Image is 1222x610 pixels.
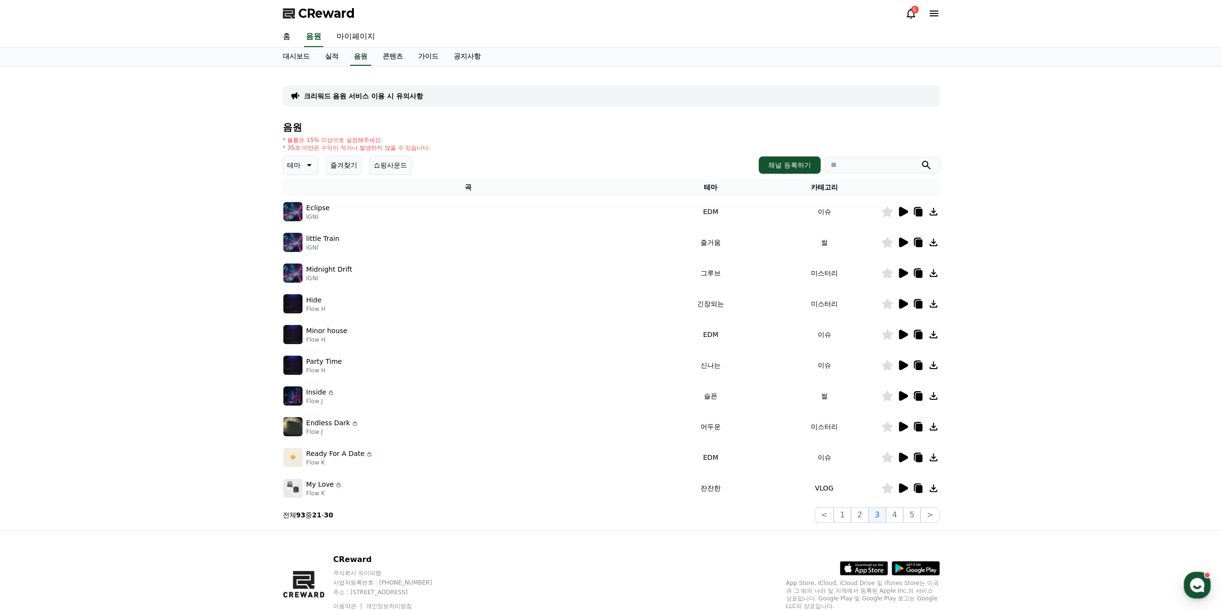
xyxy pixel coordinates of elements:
td: 그루브 [654,258,767,288]
button: > [920,507,939,523]
p: Inside [306,387,327,397]
p: Midnight Drift [306,264,352,275]
img: music [283,202,302,221]
button: 3 [869,507,886,523]
button: < [815,507,834,523]
img: music [283,294,302,313]
td: 이슈 [767,350,881,381]
a: 대화 [63,304,124,328]
a: 홈 [275,27,298,47]
p: Minor house [306,326,348,336]
td: EDM [654,319,767,350]
p: 주식회사 와이피랩 [333,569,450,577]
p: IGNI [306,244,339,251]
strong: 21 [312,511,321,519]
img: music [283,417,302,436]
button: 4 [886,507,903,523]
a: 공지사항 [446,48,488,66]
td: 슬픈 [654,381,767,411]
a: 대시보드 [275,48,317,66]
p: Ready For A Date [306,449,365,459]
td: 미스터리 [767,288,881,319]
span: 홈 [30,319,36,326]
p: 전체 중 - [283,510,334,520]
a: 음원 [304,27,323,47]
a: 음원 [350,48,371,66]
p: 주소 : [STREET_ADDRESS] [333,588,450,596]
td: VLOG [767,473,881,503]
span: CReward [298,6,355,21]
th: 곡 [283,179,654,196]
td: 이슈 [767,196,881,227]
a: 실적 [317,48,346,66]
td: 미스터리 [767,258,881,288]
p: 사업자등록번호 : [PHONE_NUMBER] [333,579,450,586]
td: 신나는 [654,350,767,381]
a: 6 [905,8,917,19]
p: 테마 [287,158,301,172]
td: 어두운 [654,411,767,442]
a: CReward [283,6,355,21]
td: 즐거움 [654,227,767,258]
td: 이슈 [767,319,881,350]
td: EDM [654,196,767,227]
td: EDM [654,442,767,473]
div: 6 [911,6,919,13]
p: CReward [333,554,450,565]
p: Party Time [306,357,342,367]
p: Flow J [306,428,359,436]
th: 카테고리 [767,179,881,196]
img: music [283,478,302,498]
img: music [283,325,302,344]
h4: 음원 [283,122,940,132]
span: 설정 [148,319,160,326]
button: 즐겨찾기 [326,155,362,175]
span: 대화 [88,319,99,327]
p: Flow K [306,490,343,497]
p: App Store, iCloud, iCloud Drive 및 iTunes Store는 미국과 그 밖의 나라 및 지역에서 등록된 Apple Inc.의 서비스 상표입니다. Goo... [786,579,940,610]
p: Flow J [306,397,335,405]
p: Flow H [306,367,342,374]
a: 개인정보처리방침 [366,603,412,610]
a: 마이페이지 [329,27,383,47]
p: Flow K [306,459,374,466]
button: 1 [834,507,851,523]
td: 이슈 [767,442,881,473]
img: music [283,263,302,283]
img: music [283,356,302,375]
p: Flow H [306,336,348,344]
a: 가이드 [411,48,446,66]
button: 쇼핑사운드 [369,155,411,175]
strong: 30 [324,511,333,519]
td: 미스터리 [767,411,881,442]
p: * 35초 미만은 수익이 적거나 발생하지 않을 수 있습니다. [283,144,431,152]
a: 콘텐츠 [375,48,411,66]
img: music [283,448,302,467]
p: IGNI [306,213,330,221]
p: Flow H [306,305,326,313]
p: Endless Dark [306,418,350,428]
p: little Train [306,234,339,244]
td: 긴장되는 [654,288,767,319]
button: 5 [903,507,920,523]
td: 잔잔한 [654,473,767,503]
p: My Love [306,479,334,490]
p: 크리워드 음원 서비스 이용 시 유의사항 [304,91,423,101]
button: 2 [851,507,868,523]
th: 테마 [654,179,767,196]
button: 채널 등록하기 [759,156,820,174]
td: 썰 [767,227,881,258]
img: music [283,386,302,406]
strong: 93 [296,511,305,519]
a: 이용약관 [333,603,363,610]
button: 테마 [283,155,318,175]
p: Hide [306,295,322,305]
td: 썰 [767,381,881,411]
img: music [283,233,302,252]
a: 설정 [124,304,184,328]
p: IGNI [306,275,352,282]
a: 홈 [3,304,63,328]
p: Eclipse [306,203,330,213]
p: * 볼륨은 15% 이상으로 설정해주세요. [283,136,431,144]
